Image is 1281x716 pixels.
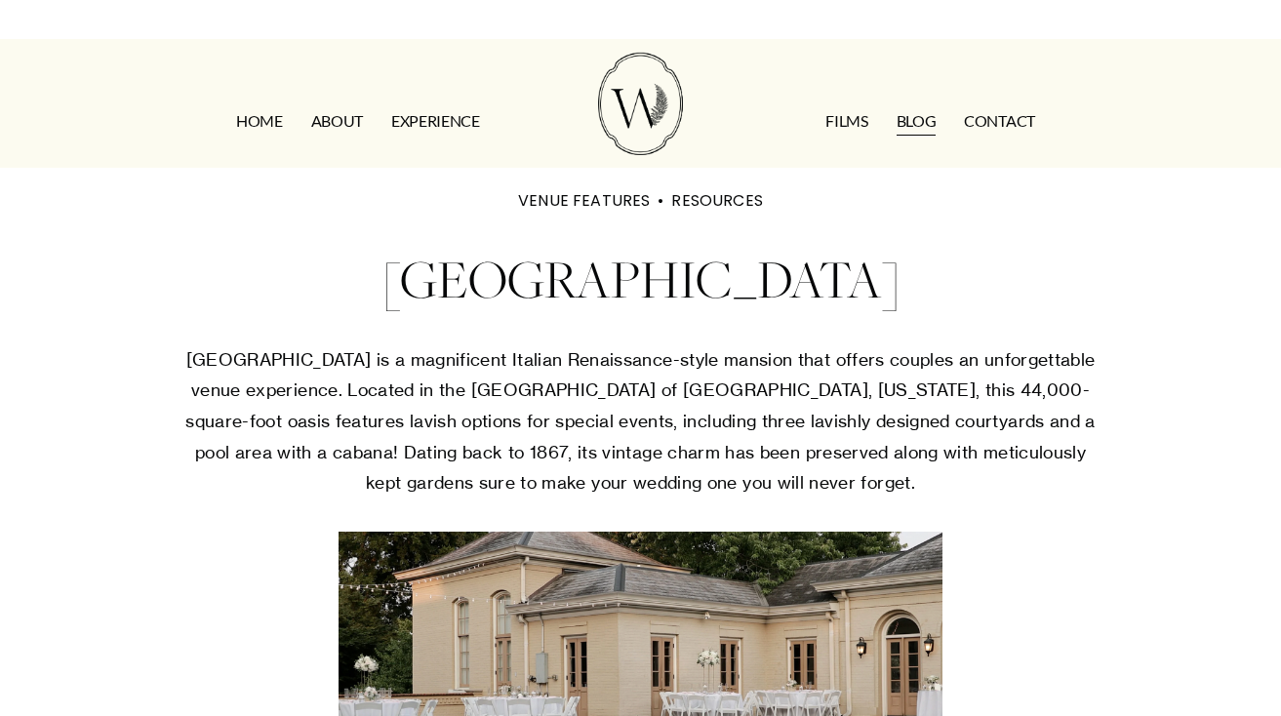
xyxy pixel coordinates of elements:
h1: [GEOGRAPHIC_DATA] [180,240,1101,318]
img: Wild Fern Weddings [598,53,682,155]
a: ABOUT [311,106,363,138]
p: [GEOGRAPHIC_DATA] is a magnificent Italian Renaissance-style mansion that offers couples an unfor... [180,344,1101,498]
a: VENUE FEATURES [518,189,650,212]
a: Blog [897,106,937,138]
a: HOME [236,106,283,138]
a: CONTACT [964,106,1035,138]
a: RESOURCES [671,189,762,212]
a: EXPERIENCE [391,106,480,138]
a: FILMS [825,106,867,138]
